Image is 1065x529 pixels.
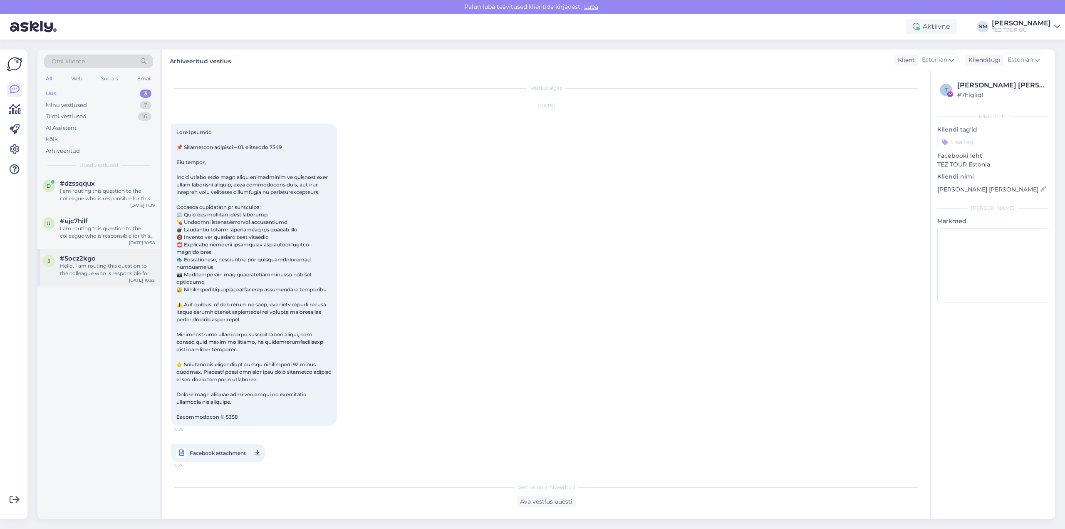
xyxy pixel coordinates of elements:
div: Web [69,73,84,84]
span: #5ocz2kgo [60,255,96,262]
div: Hello, I am routing this question to the colleague who is responsible for this topic. The reply m... [60,262,155,277]
div: [DATE] [171,102,922,109]
div: Email [136,73,153,84]
span: Estonian [922,55,947,65]
div: [DATE] 10:58 [129,240,155,246]
span: Estonian [1008,55,1033,65]
span: Vestlus on arhiveeritud [518,484,575,491]
div: I am routing this question to the colleague who is responsible for this topic. The reply might ta... [60,187,155,202]
div: Klient [894,56,915,65]
div: All [44,73,54,84]
div: TEZ TOUR OÜ [992,27,1051,33]
span: d [47,183,51,189]
div: Arhiveeritud [46,147,80,155]
span: Facebook attachment [190,448,246,458]
div: NM [977,21,988,32]
div: Socials [99,73,120,84]
span: #ujc7hilf [60,217,88,225]
span: 10:26 [173,426,204,432]
span: 10:26 [173,460,204,470]
p: Märkmed [937,217,1048,226]
span: Uued vestlused [79,161,118,169]
p: Kliendi tag'id [937,125,1048,134]
div: 16 [138,112,151,121]
p: Facebooki leht [937,151,1048,160]
p: Kliendi nimi [937,172,1048,181]
div: Ava vestlus uuesti [517,496,576,507]
div: Minu vestlused [46,101,87,109]
div: [PERSON_NAME] [PERSON_NAME] [957,80,1046,90]
div: [DATE] 11:29 [130,202,155,209]
div: # 7hlgliq1 [957,90,1046,99]
div: 3 [140,89,151,98]
span: Lore Ipsumdo 📌 Sitametcon adipisci – 01. elitseddo 7549 Eiu tempor, Incid utlabo etdo magn aliqu ... [176,129,332,420]
a: Facebook attachment10:26 [171,444,265,462]
div: [DATE] 10:52 [129,277,155,283]
input: Lisa nimi [938,185,1039,194]
div: Kliendi info [937,113,1048,120]
input: Lisa tag [937,136,1048,148]
span: 7 [945,87,948,93]
div: [PERSON_NAME] [937,204,1048,212]
span: Luba [582,3,601,10]
span: #dzssqqux [60,180,95,187]
div: Aktiivne [906,19,957,34]
div: [PERSON_NAME] [992,20,1051,27]
div: Klienditugi [965,56,1001,65]
span: 5 [47,258,50,264]
p: TEZ TOUR Estonia [937,160,1048,169]
label: Arhiveeritud vestlus [170,55,231,66]
div: 7 [140,101,151,109]
div: Tiimi vestlused [46,112,87,121]
div: Vestlus algas [171,84,922,92]
span: Otsi kliente [52,57,85,66]
img: Askly Logo [7,56,22,72]
div: Kõik [46,135,58,144]
span: u [47,220,51,226]
div: I am routing this question to the colleague who is responsible for this topic. The reply might ta... [60,225,155,240]
div: Uus [46,89,57,98]
a: [PERSON_NAME]TEZ TOUR OÜ [992,20,1060,33]
div: AI Assistent [46,124,77,132]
